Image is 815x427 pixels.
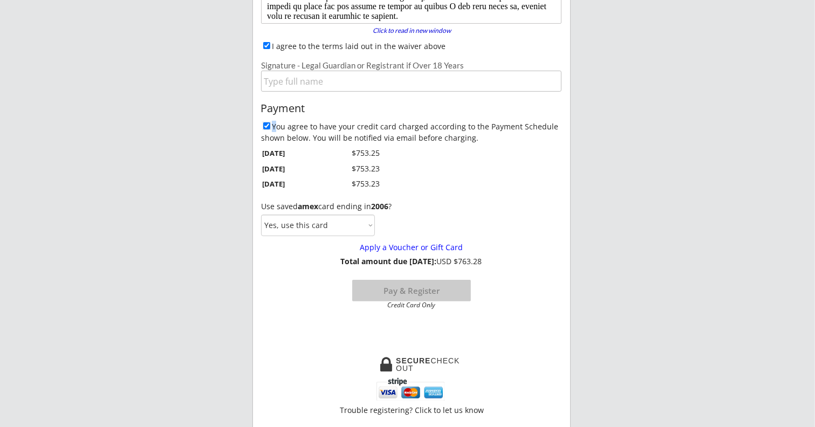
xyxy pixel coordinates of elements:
[339,407,484,414] div: Trouble registering? Click to let us know
[261,102,563,114] div: Payment
[262,164,312,174] div: [DATE]
[261,61,561,70] div: Signature - Legal Guardian or Registrant if Over 18 Years
[267,243,556,252] div: Apply a Voucher or Gift Card
[366,27,457,36] a: Click to read in new window
[396,356,430,365] strong: SECURE
[262,148,312,158] div: [DATE]
[337,257,485,266] div: USD $763.28
[352,280,471,301] button: Pay & Register
[396,357,460,372] div: CHECKOUT
[366,27,457,34] div: Click to read in new window
[261,71,561,92] input: Type full name
[262,179,312,189] div: [DATE]
[272,41,446,51] label: I agree to the terms laid out in the waiver above
[327,163,380,174] div: $753.23
[327,178,380,189] div: $753.23
[371,201,388,211] strong: 2006
[357,302,466,308] div: Credit Card Only
[341,256,437,266] strong: Total amount due [DATE]:
[261,202,561,211] div: Use saved card ending in ?
[327,148,380,159] div: $753.25
[261,121,558,143] label: You agree to have your credit card charged according to the Payment Schedule shown below. You wil...
[298,201,318,211] strong: amex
